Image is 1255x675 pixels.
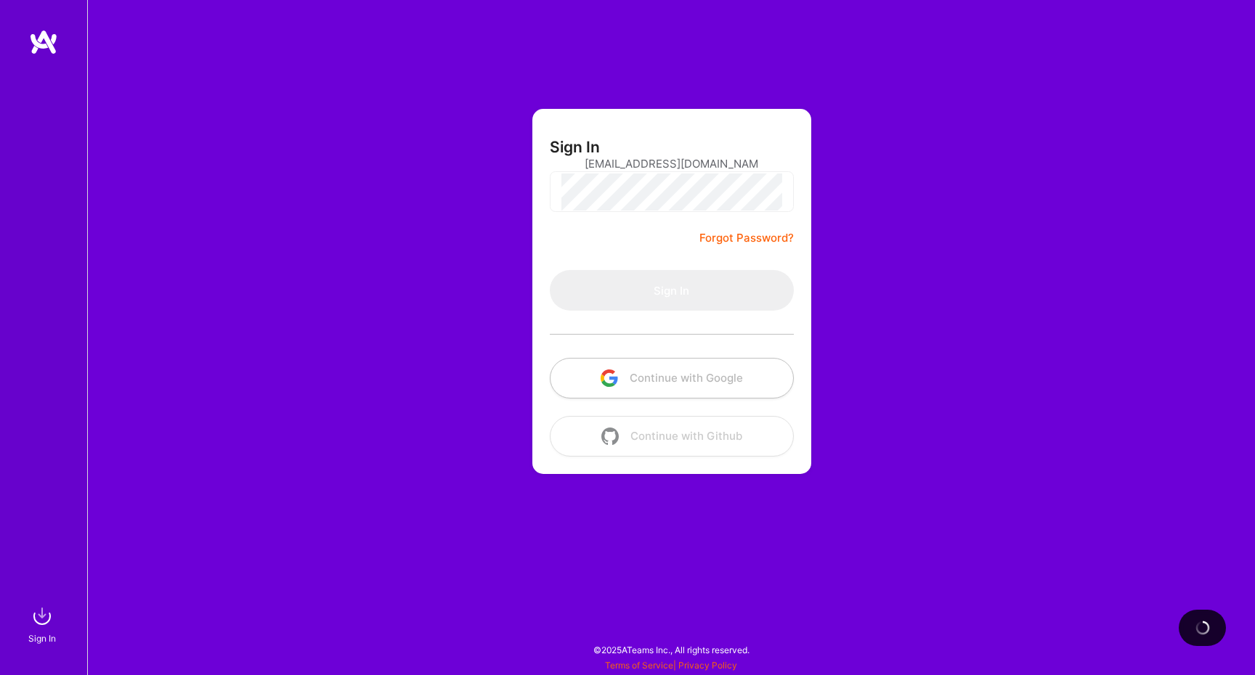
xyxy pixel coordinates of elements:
[550,138,600,156] h3: Sign In
[87,631,1255,668] div: © 2025 ATeams Inc., All rights reserved.
[601,369,618,387] img: icon
[605,660,673,671] a: Terms of Service
[601,427,619,445] img: icon
[605,660,737,671] span: |
[550,270,794,311] button: Sign In
[678,660,737,671] a: Privacy Policy
[550,416,794,457] button: Continue with Github
[585,145,759,182] input: Email...
[31,602,57,646] a: sign inSign In
[550,358,794,398] button: Continue with Google
[29,29,58,55] img: logo
[699,229,794,247] a: Forgot Password?
[28,602,57,631] img: sign in
[28,631,56,646] div: Sign In
[1195,620,1211,636] img: loading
